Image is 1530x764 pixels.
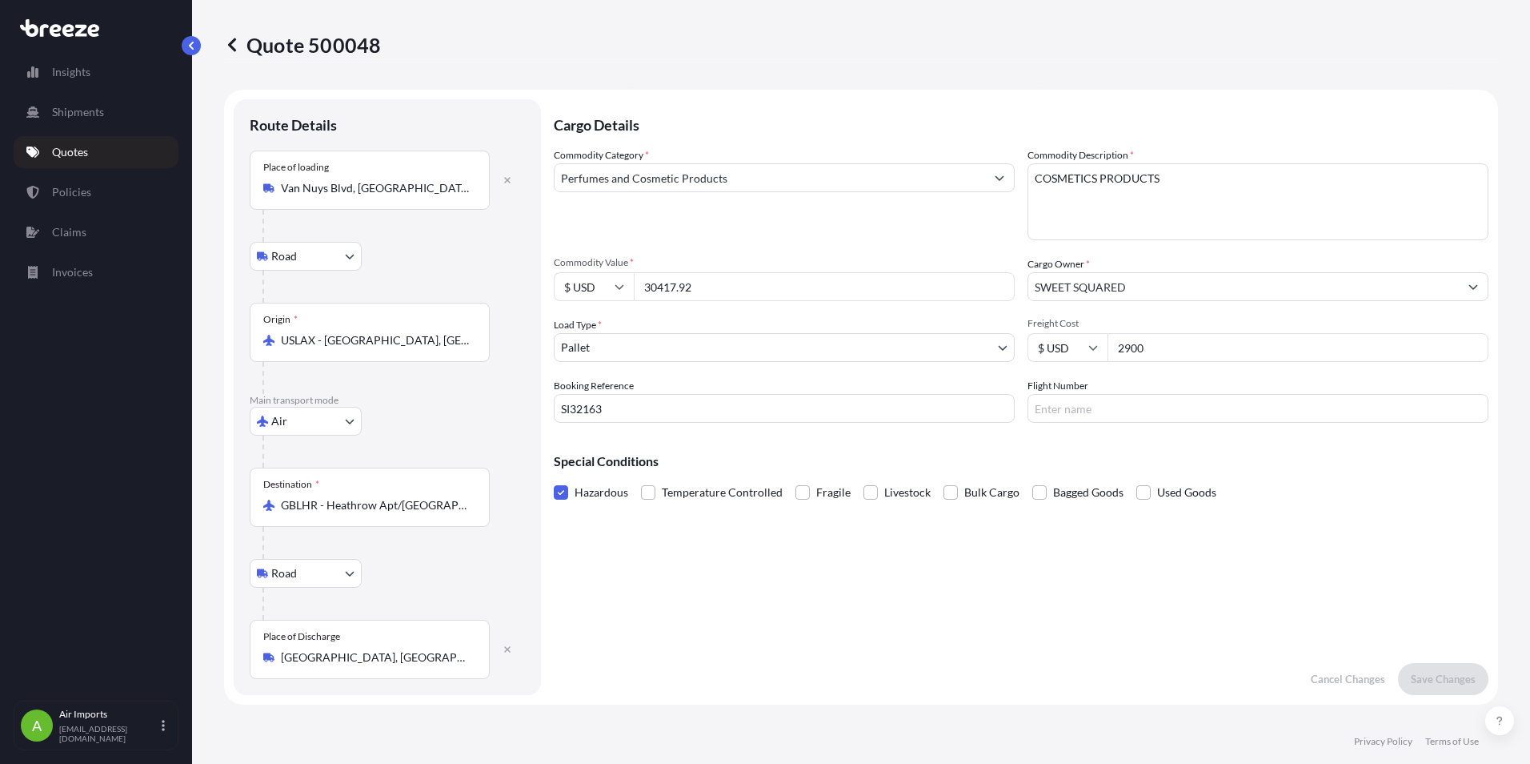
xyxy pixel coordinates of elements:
[1028,272,1459,301] input: Full name
[1053,481,1123,505] span: Bagged Goods
[1027,394,1488,423] input: Enter name
[554,333,1015,362] button: Pallet
[59,724,158,743] p: [EMAIL_ADDRESS][DOMAIN_NAME]
[271,413,287,429] span: Air
[1027,163,1488,240] textarea: COSMETICS PRODUCTS
[250,407,362,436] button: Select transport
[1107,333,1488,362] input: Enter amount
[1311,671,1385,687] p: Cancel Changes
[554,317,602,333] span: Load Type
[14,56,178,88] a: Insights
[52,144,88,160] p: Quotes
[263,630,340,643] div: Place of Discharge
[250,242,362,271] button: Select transport
[250,394,525,407] p: Main transport mode
[14,176,178,208] a: Policies
[281,649,470,665] input: Place of Discharge
[662,481,783,505] span: Temperature Controlled
[263,478,319,491] div: Destination
[1354,735,1412,748] a: Privacy Policy
[1027,256,1090,272] label: Cargo Owner
[271,248,297,264] span: Road
[1411,671,1476,687] p: Save Changes
[816,481,851,505] span: Fragile
[281,497,470,513] input: Destination
[59,708,158,721] p: Air Imports
[263,161,329,174] div: Place of loading
[14,256,178,288] a: Invoices
[1398,663,1488,695] button: Save Changes
[52,104,104,120] p: Shipments
[52,184,91,200] p: Policies
[554,455,1488,468] p: Special Conditions
[271,565,297,581] span: Road
[52,64,90,80] p: Insights
[281,180,470,196] input: Place of loading
[554,256,1015,269] span: Commodity Value
[964,481,1019,505] span: Bulk Cargo
[561,340,590,356] span: Pallet
[884,481,931,505] span: Livestock
[14,216,178,248] a: Claims
[224,32,381,58] p: Quote 500048
[554,147,649,163] label: Commodity Category
[985,163,1014,192] button: Show suggestions
[1298,663,1398,695] button: Cancel Changes
[1157,481,1216,505] span: Used Goods
[250,559,362,588] button: Select transport
[1027,317,1488,330] span: Freight Cost
[1425,735,1479,748] a: Terms of Use
[263,313,298,326] div: Origin
[281,332,470,348] input: Origin
[1027,378,1088,394] label: Flight Number
[575,481,628,505] span: Hazardous
[32,718,42,734] span: A
[555,163,985,192] input: Select a commodity type
[1459,272,1488,301] button: Show suggestions
[554,394,1015,423] input: Your internal reference
[52,264,93,280] p: Invoices
[14,136,178,168] a: Quotes
[52,224,86,240] p: Claims
[250,115,337,135] p: Route Details
[1027,147,1134,163] label: Commodity Description
[554,378,634,394] label: Booking Reference
[554,99,1488,147] p: Cargo Details
[634,272,1015,301] input: Type amount
[14,96,178,128] a: Shipments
